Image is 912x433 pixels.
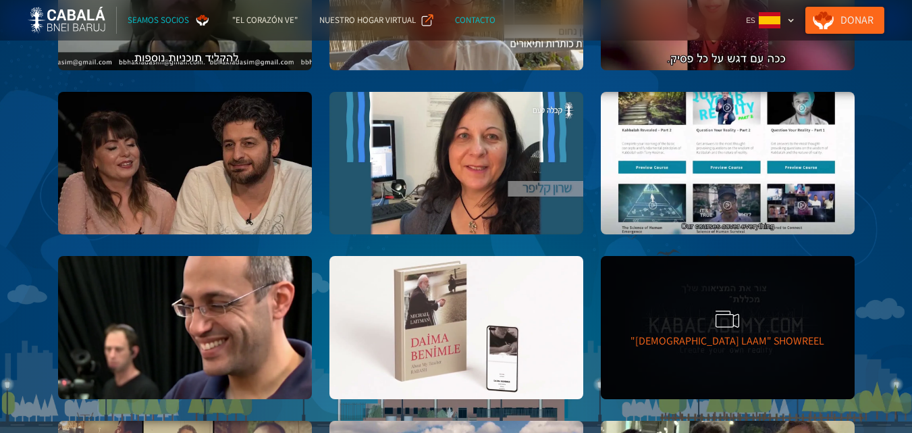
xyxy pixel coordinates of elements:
[117,7,221,34] a: SEAMOS SOCIOS
[716,307,739,331] img: Video Icon
[444,7,506,34] a: Contacto
[221,7,309,34] a: "El corazón ve"
[309,7,444,34] a: NUESTRO HOGAR VIRTUAL
[128,14,189,27] div: SEAMOS SOCIOS
[232,14,298,27] div: "El corazón ve"
[746,14,755,27] div: ES
[319,14,416,27] div: NUESTRO HOGAR VIRTUAL
[455,14,495,27] div: Contacto
[601,256,855,399] a: Video Icon"[DEMOGRAPHIC_DATA] Laam" Showreel
[631,334,824,348] div: "[DEMOGRAPHIC_DATA] Laam" Showreel
[741,7,800,34] div: ES
[805,7,884,34] a: Donar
